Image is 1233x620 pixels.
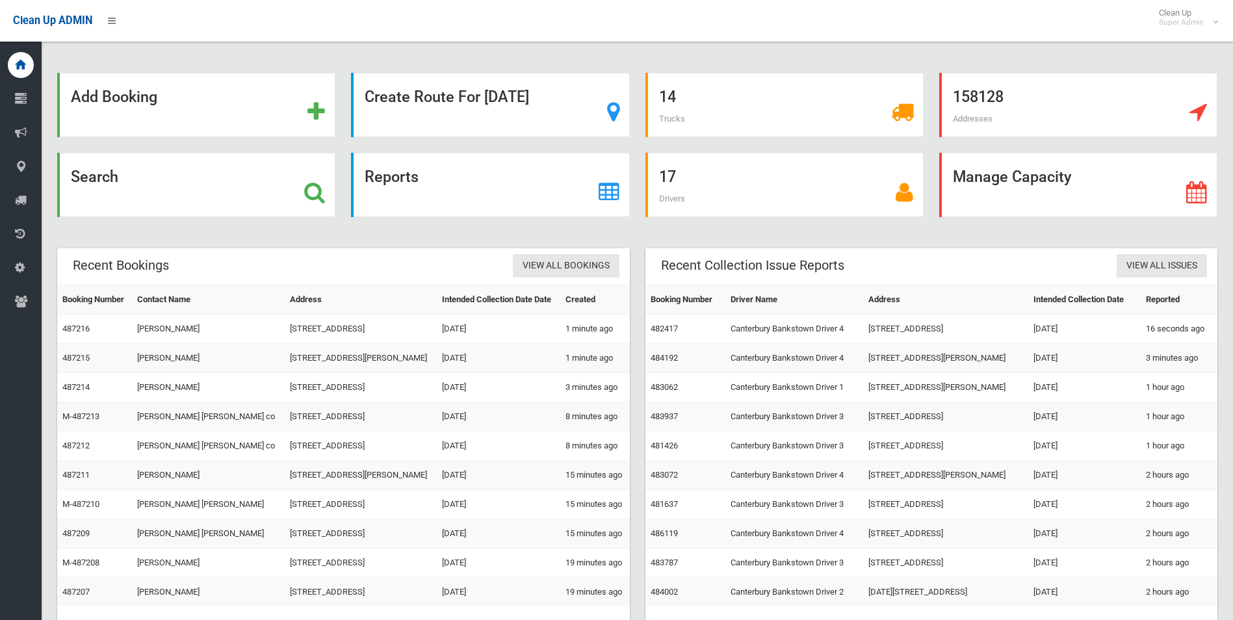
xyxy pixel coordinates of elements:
td: [STREET_ADDRESS] [863,519,1028,549]
strong: 14 [659,88,676,106]
td: [DATE] [1028,315,1141,344]
td: 2 hours ago [1141,549,1217,578]
a: 17 Drivers [645,153,924,217]
td: [PERSON_NAME] [132,373,285,402]
strong: 158128 [953,88,1004,106]
td: 8 minutes ago [560,432,629,461]
td: [DATE] [437,461,560,490]
td: 3 minutes ago [1141,344,1217,373]
td: [STREET_ADDRESS][PERSON_NAME] [863,344,1028,373]
td: Canterbury Bankstown Driver 1 [725,373,863,402]
td: [STREET_ADDRESS] [285,315,437,344]
a: 487212 [62,441,90,450]
td: Canterbury Bankstown Driver 4 [725,519,863,549]
td: [STREET_ADDRESS] [863,490,1028,519]
td: [DATE] [437,578,560,607]
td: [DATE] [1028,344,1141,373]
td: [DATE] [437,344,560,373]
td: 2 hours ago [1141,519,1217,549]
td: 15 minutes ago [560,519,629,549]
a: 483937 [651,411,678,421]
a: 482417 [651,324,678,333]
td: [STREET_ADDRESS][PERSON_NAME] [285,461,437,490]
td: Canterbury Bankstown Driver 2 [725,578,863,607]
td: 15 minutes ago [560,490,629,519]
td: Canterbury Bankstown Driver 3 [725,549,863,578]
td: 1 minute ago [560,344,629,373]
td: 2 hours ago [1141,461,1217,490]
small: Super Admin [1159,18,1204,27]
span: Trucks [659,114,685,123]
td: 2 hours ago [1141,578,1217,607]
th: Booking Number [57,285,132,315]
td: Canterbury Bankstown Driver 3 [725,432,863,461]
th: Address [285,285,437,315]
th: Created [560,285,629,315]
a: M-487213 [62,411,99,421]
a: 483787 [651,558,678,567]
td: Canterbury Bankstown Driver 3 [725,490,863,519]
td: Canterbury Bankstown Driver 4 [725,315,863,344]
th: Driver Name [725,285,863,315]
td: [DATE] [1028,461,1141,490]
td: [DATE][STREET_ADDRESS] [863,578,1028,607]
th: Address [863,285,1028,315]
a: 14 Trucks [645,73,924,137]
td: Canterbury Bankstown Driver 3 [725,402,863,432]
td: [DATE] [437,315,560,344]
a: Add Booking [57,73,335,137]
td: [STREET_ADDRESS] [285,490,437,519]
td: [STREET_ADDRESS] [285,432,437,461]
td: 19 minutes ago [560,578,629,607]
strong: Create Route For [DATE] [365,88,529,106]
td: [DATE] [1028,490,1141,519]
td: [PERSON_NAME] [132,578,285,607]
td: [STREET_ADDRESS] [863,549,1028,578]
span: Addresses [953,114,993,123]
td: [DATE] [437,373,560,402]
th: Intended Collection Date Date [437,285,560,315]
span: Clean Up [1152,8,1217,27]
td: [STREET_ADDRESS] [863,432,1028,461]
td: [PERSON_NAME] [132,315,285,344]
td: [STREET_ADDRESS] [285,549,437,578]
td: 1 minute ago [560,315,629,344]
td: [DATE] [437,490,560,519]
a: 483072 [651,470,678,480]
strong: Reports [365,168,419,186]
a: View All Bookings [513,254,619,278]
td: [STREET_ADDRESS][PERSON_NAME] [863,461,1028,490]
td: [STREET_ADDRESS] [285,519,437,549]
a: 484192 [651,353,678,363]
td: 2 hours ago [1141,490,1217,519]
strong: Add Booking [71,88,157,106]
td: 1 hour ago [1141,432,1217,461]
td: 3 minutes ago [560,373,629,402]
td: [STREET_ADDRESS] [285,402,437,432]
td: Canterbury Bankstown Driver 4 [725,461,863,490]
a: Reports [351,153,629,217]
a: 486119 [651,528,678,538]
td: [PERSON_NAME] [PERSON_NAME] [132,490,285,519]
a: 483062 [651,382,678,392]
td: [DATE] [1028,549,1141,578]
td: [DATE] [1028,578,1141,607]
a: 487215 [62,353,90,363]
td: [STREET_ADDRESS] [285,578,437,607]
th: Reported [1141,285,1217,315]
td: [DATE] [1028,519,1141,549]
a: 158128 Addresses [939,73,1217,137]
td: 19 minutes ago [560,549,629,578]
span: Clean Up ADMIN [13,14,92,27]
a: 487209 [62,528,90,538]
td: [STREET_ADDRESS] [863,402,1028,432]
strong: Manage Capacity [953,168,1071,186]
td: [DATE] [1028,373,1141,402]
header: Recent Collection Issue Reports [645,253,860,278]
td: [STREET_ADDRESS] [285,373,437,402]
td: [PERSON_NAME] [132,344,285,373]
td: [DATE] [1028,432,1141,461]
a: 487211 [62,470,90,480]
td: 1 hour ago [1141,402,1217,432]
a: 487214 [62,382,90,392]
